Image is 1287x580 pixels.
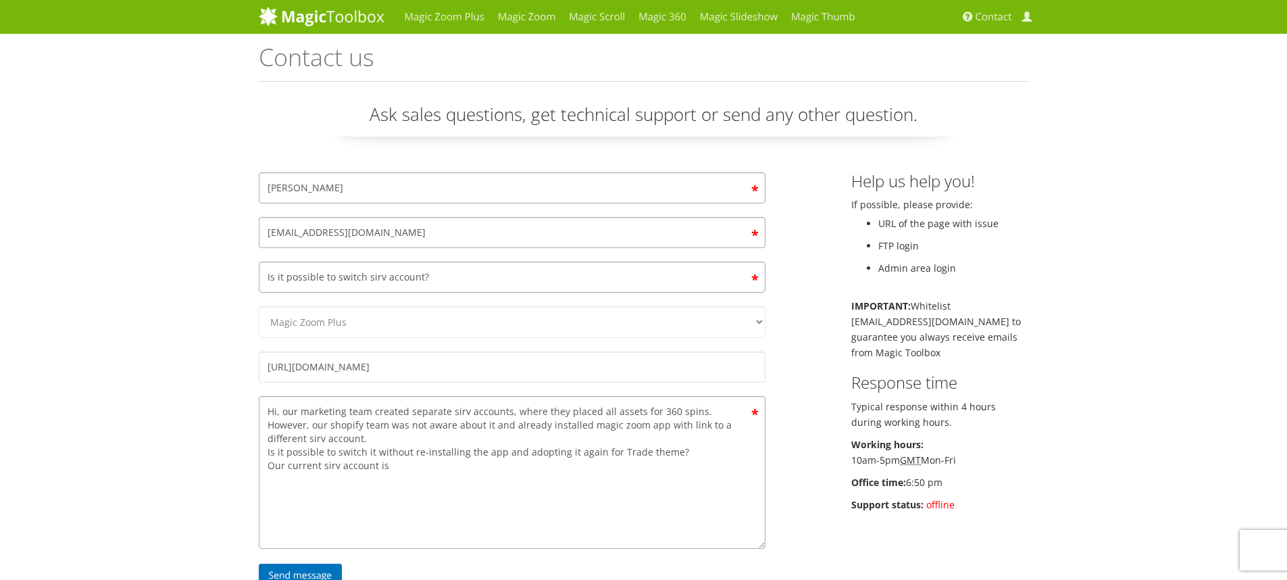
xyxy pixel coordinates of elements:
[851,476,906,489] b: Office time:
[851,172,1029,190] h3: Help us help you!
[259,172,765,203] input: Your name
[851,475,1029,490] p: 6:50 pm
[259,44,1029,82] h1: Contact us
[851,438,924,451] b: Working hours:
[851,399,1029,430] p: Typical response within 4 hours during working hours.
[976,10,1012,24] span: Contact
[878,238,1029,253] li: FTP login
[851,298,1029,360] p: Whitelist [EMAIL_ADDRESS][DOMAIN_NAME] to guarantee you always receive emails from Magic Toolbox
[851,299,911,312] b: IMPORTANT:
[900,454,921,466] acronym: Greenwich Mean Time
[851,437,1029,468] p: 10am-5pm Mon-Fri
[259,262,765,293] input: Subject
[851,498,924,511] b: Support status:
[851,374,1029,391] h3: Response time
[259,217,765,248] input: Email
[259,6,384,26] img: MagicToolbox.com - Image tools for your website
[259,352,765,383] input: Your website
[878,216,1029,231] li: URL of the page with issue
[878,260,1029,276] li: Admin area login
[841,172,1039,519] div: If possible, please provide:
[926,498,955,511] span: offline
[259,102,1029,137] p: Ask sales questions, get technical support or send any other question.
